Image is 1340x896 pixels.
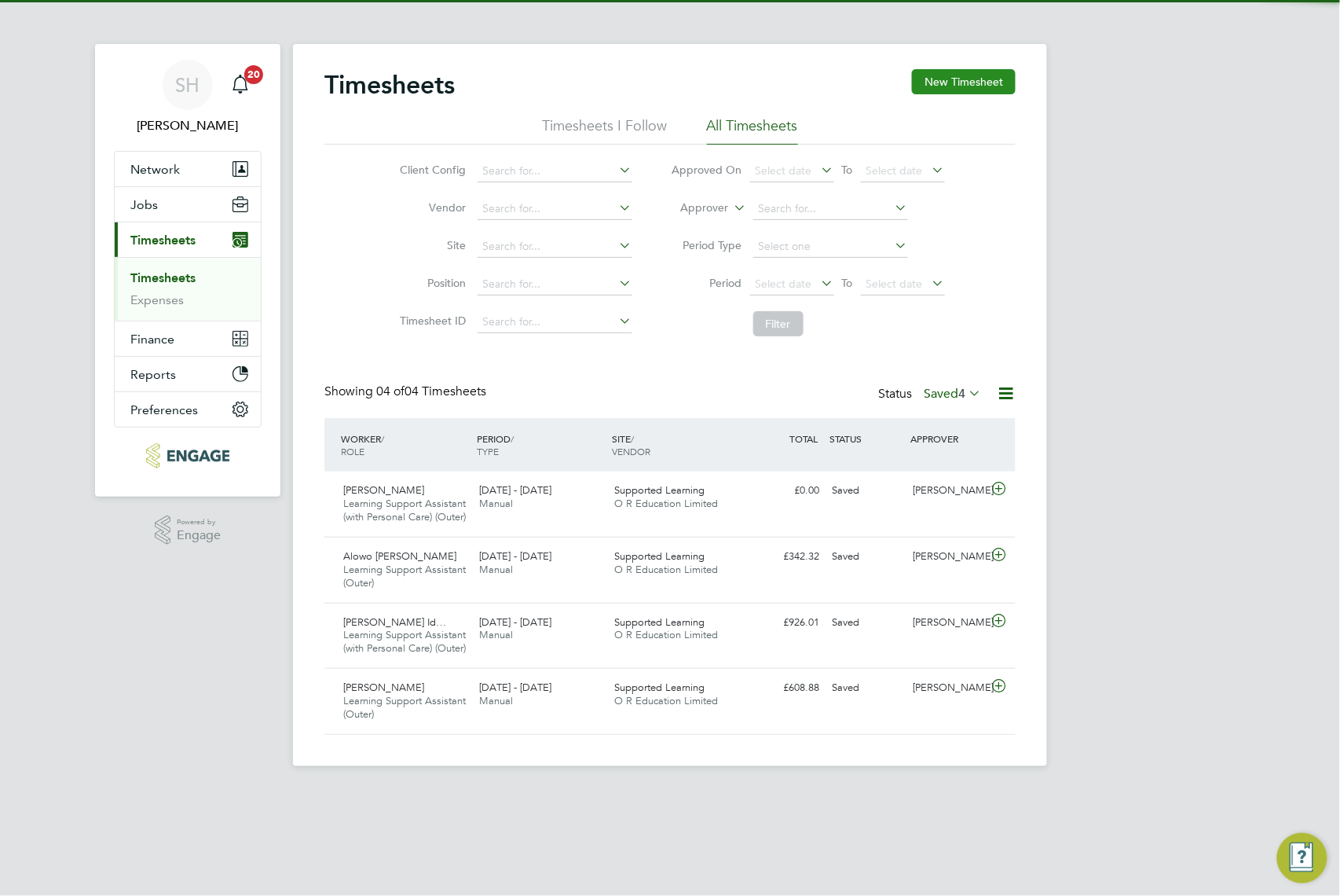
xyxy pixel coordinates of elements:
div: Timesheets [115,257,261,321]
input: Search for... [478,160,632,182]
span: [DATE] - [DATE] [479,615,551,629]
span: Select date [866,277,923,291]
div: Status [878,384,984,406]
button: Reports [115,357,261,391]
span: / [511,432,514,445]
span: Learning Support Assistant (Outer) [343,694,466,721]
div: SITE [609,424,745,465]
a: 20 [225,60,256,110]
h2: Timesheets [324,69,455,101]
span: Engage [177,529,221,542]
a: Go to home page [114,443,262,468]
span: Jobs [130,197,158,212]
span: / [381,432,384,445]
input: Search for... [478,236,632,258]
a: SH[PERSON_NAME] [114,60,262,135]
div: APPROVER [907,424,989,453]
span: Learning Support Assistant (with Personal Care) (Outer) [343,497,466,523]
span: To [837,160,858,180]
span: Manual [479,563,513,576]
span: Supported Learning [615,483,705,497]
button: Finance [115,321,261,356]
input: Select one [753,236,908,258]
span: 04 of [376,384,405,399]
label: Period [672,276,742,290]
div: [PERSON_NAME] [907,675,989,701]
span: O R Education Limited [615,497,719,510]
label: Vendor [396,200,467,215]
button: Network [115,152,261,186]
input: Search for... [478,274,632,296]
button: Filter [753,311,804,336]
span: Manual [479,628,513,641]
div: [PERSON_NAME] [907,478,989,504]
span: [PERSON_NAME] Id… [343,615,446,629]
span: Stacey Huntley [114,116,262,135]
span: 04 Timesheets [376,384,486,399]
div: Showing [324,384,489,400]
span: Learning Support Assistant (Outer) [343,563,466,589]
div: [PERSON_NAME] [907,610,989,636]
span: 20 [244,65,263,84]
span: / [632,432,635,445]
div: Saved [826,544,907,570]
span: Manual [479,694,513,707]
span: Supported Learning [615,615,705,629]
label: Position [396,276,467,290]
label: Approver [658,200,729,216]
span: TYPE [477,445,499,457]
label: Approved On [672,163,742,177]
div: STATUS [826,424,907,453]
span: Select date [756,277,812,291]
img: axcis-logo-retina.png [146,443,229,468]
a: Expenses [130,292,184,307]
span: TOTAL [789,432,818,445]
div: [PERSON_NAME] [907,544,989,570]
span: Select date [756,163,812,178]
nav: Main navigation [95,44,280,497]
button: Engage Resource Center [1277,833,1327,883]
div: Saved [826,675,907,701]
span: O R Education Limited [615,563,719,576]
span: To [837,273,858,293]
label: Site [396,238,467,252]
span: [DATE] - [DATE] [479,549,551,563]
li: Timesheets I Follow [543,116,668,145]
span: VENDOR [613,445,651,457]
button: New Timesheet [912,69,1016,94]
span: ROLE [341,445,364,457]
span: Manual [479,497,513,510]
button: Timesheets [115,222,261,257]
span: Reports [130,367,176,382]
span: [PERSON_NAME] [343,483,424,497]
div: WORKER [337,424,473,465]
span: [DATE] - [DATE] [479,483,551,497]
span: [DATE] - [DATE] [479,681,551,694]
span: Finance [130,332,174,347]
input: Search for... [478,198,632,220]
span: Network [130,162,180,177]
label: Timesheet ID [396,314,467,328]
span: Select date [866,163,923,178]
label: Saved [924,386,981,402]
span: O R Education Limited [615,628,719,641]
span: Supported Learning [615,549,705,563]
label: Period Type [672,238,742,252]
span: O R Education Limited [615,694,719,707]
div: £0.00 [744,478,826,504]
div: £608.88 [744,675,826,701]
span: 4 [958,386,965,402]
a: Powered byEngage [155,516,222,545]
button: Jobs [115,187,261,222]
div: Saved [826,478,907,504]
input: Search for... [753,198,908,220]
span: Alowo [PERSON_NAME] [343,549,456,563]
span: SH [176,75,200,95]
span: Timesheets [130,233,196,248]
input: Search for... [478,311,632,333]
span: Learning Support Assistant (with Personal Care) (Outer) [343,628,466,655]
button: Preferences [115,392,261,427]
label: Client Config [396,163,467,177]
div: Saved [826,610,907,636]
span: Powered by [177,516,221,529]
